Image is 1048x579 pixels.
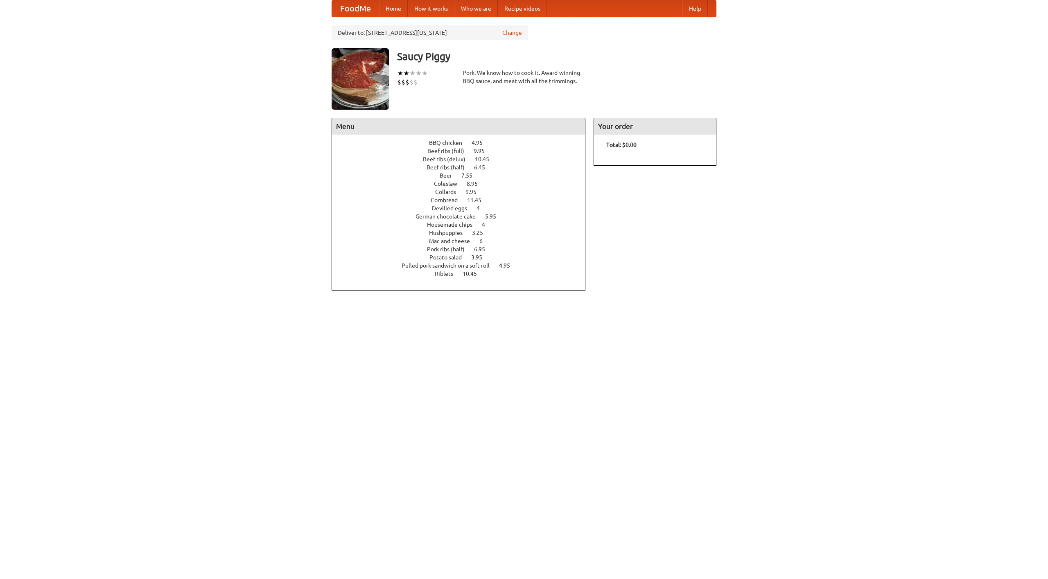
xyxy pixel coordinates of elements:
a: Who we are [454,0,498,17]
li: ★ [397,69,403,78]
span: 6.45 [474,164,493,171]
span: Coleslaw [434,180,465,187]
a: Riblets 10.45 [435,270,492,277]
a: Beer 7.55 [440,172,488,179]
a: Hushpuppies 3.25 [429,230,498,236]
li: ★ [403,69,409,78]
span: Hushpuppies [429,230,471,236]
span: 10.45 [463,270,485,277]
li: ★ [409,69,416,78]
a: Beef ribs (full) 9.95 [427,148,500,154]
li: $ [405,78,409,87]
a: Cornbread 11.45 [431,197,497,203]
a: Pork ribs (half) 6.95 [427,246,500,252]
li: $ [397,78,401,87]
span: 4.95 [499,262,518,269]
a: Collards 9.95 [435,189,492,195]
img: angular.jpg [332,48,389,110]
span: 4.95 [472,140,491,146]
span: 4 [477,205,488,212]
li: $ [413,78,418,87]
span: 6 [479,238,491,244]
a: Pulled pork sandwich on a soft roll 4.95 [402,262,525,269]
span: Housemade chips [427,221,481,228]
span: Devilled eggs [432,205,475,212]
b: Total: $0.00 [606,142,637,148]
span: Riblets [435,270,461,277]
a: BBQ chicken 4.95 [429,140,498,146]
span: Potato salad [429,254,470,261]
span: Beef ribs (half) [427,164,473,171]
span: 3.25 [472,230,491,236]
a: Potato salad 3.95 [429,254,497,261]
li: ★ [416,69,422,78]
span: Collards [435,189,464,195]
a: Recipe videos [498,0,547,17]
span: 11.45 [467,197,490,203]
a: Help [682,0,708,17]
h4: Menu [332,118,585,135]
div: Deliver to: [STREET_ADDRESS][US_STATE] [332,25,528,40]
span: 6.95 [474,246,493,252]
a: Housemade chips 4 [427,221,500,228]
a: Devilled eggs 4 [432,205,495,212]
div: Pork. We know how to cook it. Award-winning BBQ sauce, and meat with all the trimmings. [463,69,585,85]
a: FoodMe [332,0,379,17]
span: BBQ chicken [429,140,470,146]
span: 9.95 [474,148,493,154]
span: 5.95 [485,213,504,220]
span: 4 [482,221,493,228]
a: Beef ribs (delux) 10.45 [423,156,504,162]
a: Beef ribs (half) 6.45 [427,164,500,171]
span: Mac and cheese [429,238,478,244]
span: Pork ribs (half) [427,246,473,252]
li: $ [401,78,405,87]
span: Pulled pork sandwich on a soft roll [402,262,498,269]
li: $ [409,78,413,87]
span: German chocolate cake [416,213,484,220]
span: 3.95 [471,254,490,261]
a: How it works [408,0,454,17]
span: Beer [440,172,460,179]
span: 10.45 [475,156,497,162]
span: Beef ribs (full) [427,148,472,154]
a: Change [502,29,522,37]
span: Cornbread [431,197,466,203]
h4: Your order [594,118,716,135]
a: German chocolate cake 5.95 [416,213,511,220]
span: 9.95 [465,189,485,195]
a: Coleslaw 8.95 [434,180,493,187]
a: Home [379,0,408,17]
a: Mac and cheese 6 [429,238,498,244]
li: ★ [422,69,428,78]
h3: Saucy Piggy [397,48,716,65]
span: 7.55 [461,172,481,179]
span: 8.95 [467,180,486,187]
span: Beef ribs (delux) [423,156,474,162]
